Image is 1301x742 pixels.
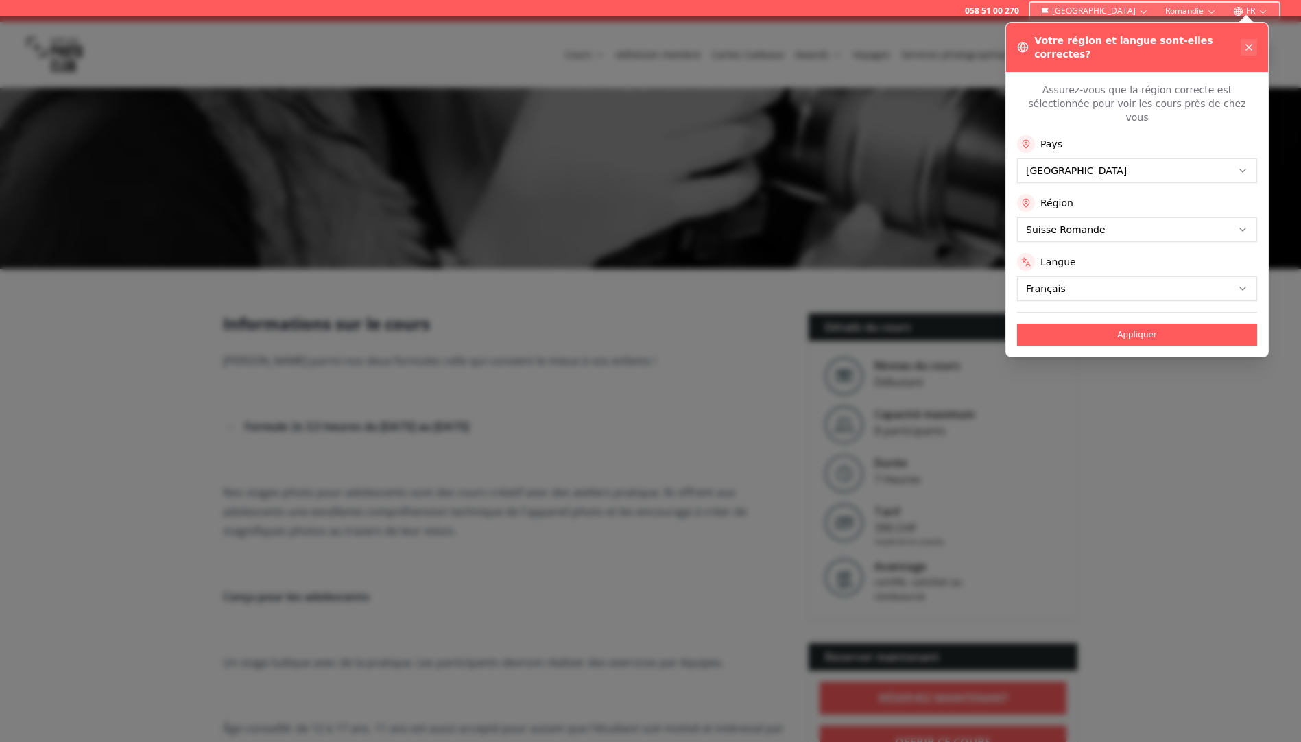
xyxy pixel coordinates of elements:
h3: Votre région et langue sont-elles correctes? [1034,34,1241,61]
p: Assurez-vous que la région correcte est sélectionnée pour voir les cours près de chez vous [1017,83,1257,124]
label: Langue [1040,255,1076,269]
button: [GEOGRAPHIC_DATA] [1036,3,1154,19]
button: FR [1228,3,1274,19]
label: Région [1040,196,1073,210]
label: Pays [1040,137,1062,151]
a: 058 51 00 270 [965,5,1019,16]
button: Appliquer [1017,324,1257,346]
button: Romandie [1160,3,1222,19]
